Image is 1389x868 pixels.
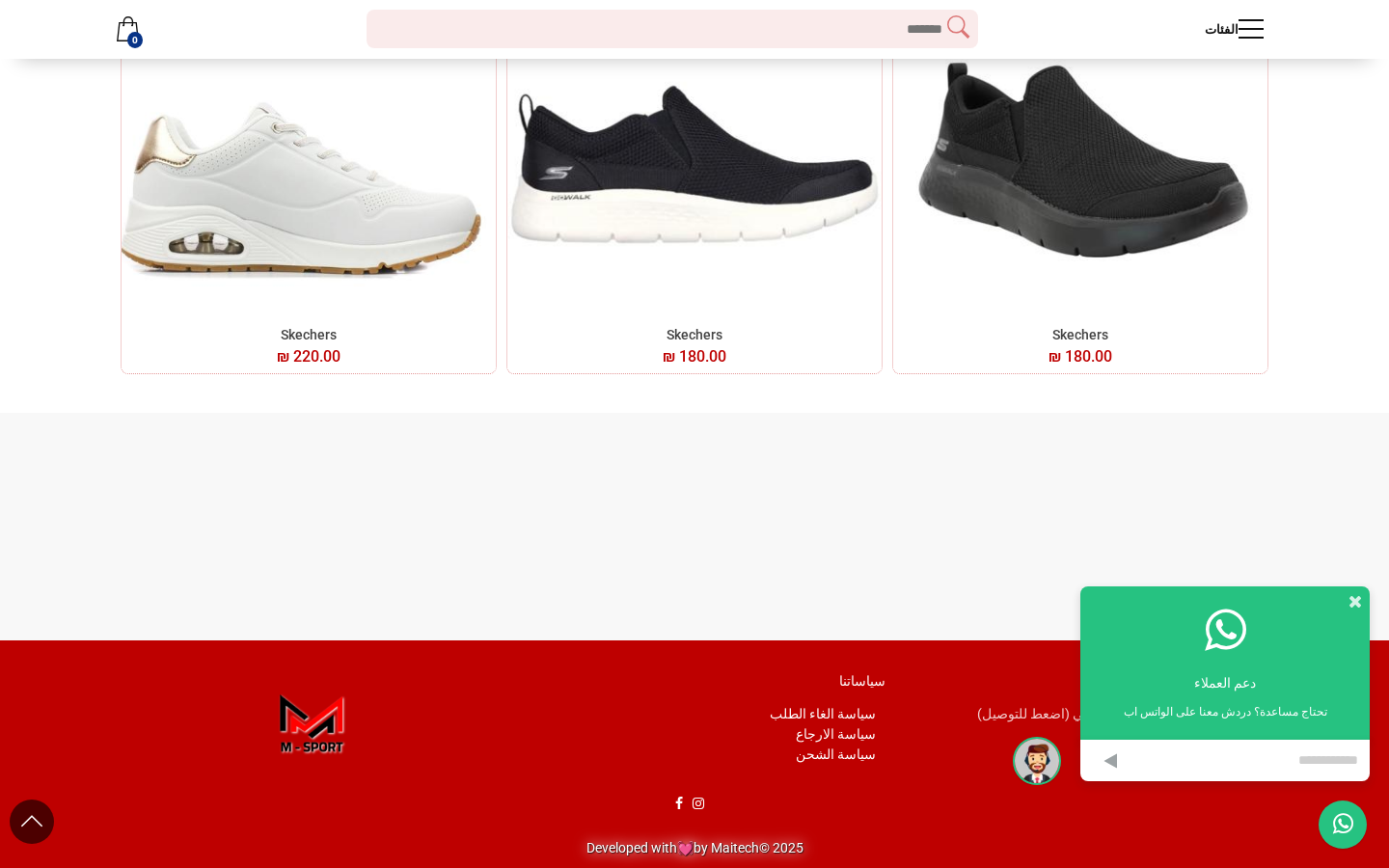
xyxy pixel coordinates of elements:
[277,347,340,366] span: ‏220.00 ₪
[694,840,759,855] span: by Maitech
[1100,703,1350,720] div: تحتاج مساعدة؟ دردش معنا على الواتس اب
[759,840,803,855] span: 2025 ©
[127,32,143,48] strong: 0
[1194,675,1256,691] strong: دعم العملاء
[586,840,694,855] span: Developed with
[977,704,1232,724] a: كفل حارس - الشارع الرئيسي (اضعط للتوصيل)
[121,838,1268,858] a: 2025 ©Developed withby Maitech
[1052,327,1108,343] h3: Skechers
[667,327,722,342] a: Skechers
[796,746,876,762] a: سياسة الشحن
[1052,327,1108,342] a: Skechers
[885,673,1268,690] h3: الاتصال بنا
[281,327,337,342] a: Skechers
[281,327,337,343] h3: Skechers
[796,726,876,742] a: سياسة الارجاع
[770,706,876,721] a: سياسة الغاء الطلب
[504,673,886,690] h3: سياساتنا
[667,327,722,343] h3: Skechers
[1049,347,1112,366] span: ‏180.00 ₪
[663,347,726,366] span: ‏180.00 ₪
